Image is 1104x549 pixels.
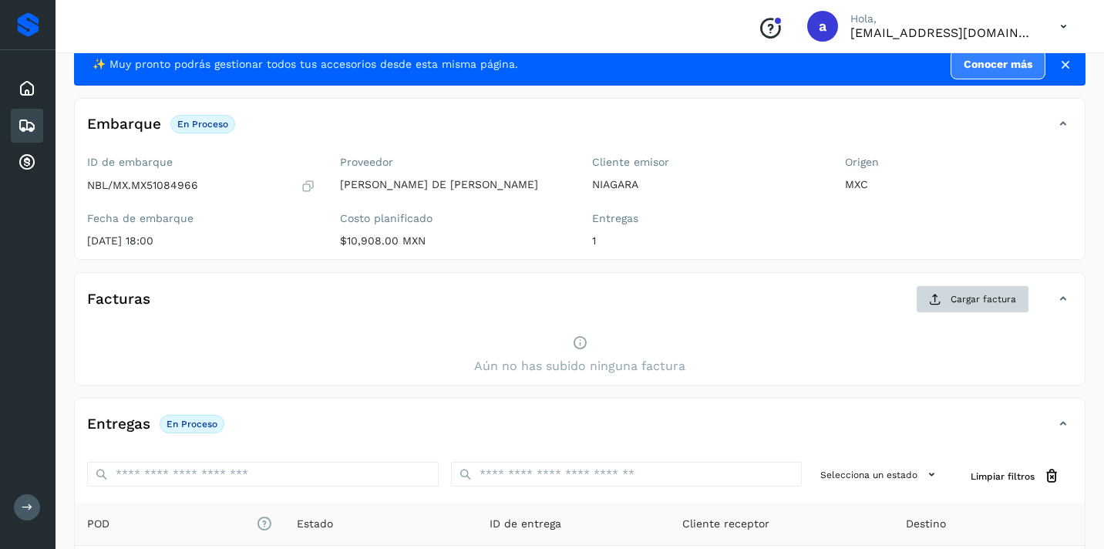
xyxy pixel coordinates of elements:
label: Proveedor [340,156,568,169]
p: $10,908.00 MXN [340,234,568,248]
label: ID de embarque [87,156,315,169]
p: En proceso [167,419,217,429]
span: Cliente receptor [682,516,769,532]
button: Selecciona un estado [814,462,946,487]
div: EntregasEn proceso [75,411,1085,450]
a: Conocer más [951,49,1045,79]
button: Limpiar filtros [958,462,1072,490]
label: Entregas [592,212,820,225]
label: Fecha de embarque [87,212,315,225]
p: andradehno3@gmail.com [850,25,1035,40]
span: Destino [906,516,946,532]
span: Cargar factura [951,292,1016,306]
p: En proceso [177,119,228,130]
span: POD [87,516,272,532]
h4: Facturas [87,291,150,308]
span: ✨ Muy pronto podrás gestionar todos tus accesorios desde esta misma página. [93,56,518,72]
p: [PERSON_NAME] DE [PERSON_NAME] [340,178,568,191]
div: FacturasCargar factura [75,285,1085,325]
div: Embarques [11,109,43,143]
p: NIAGARA [592,178,820,191]
p: [DATE] 18:00 [87,234,315,248]
div: EmbarqueEn proceso [75,111,1085,150]
span: ID de entrega [490,516,561,532]
p: NBL/MX.MX51084966 [87,179,198,192]
p: Hola, [850,12,1035,25]
label: Origen [845,156,1073,169]
span: Aún no has subido ninguna factura [474,357,685,376]
div: Inicio [11,72,43,106]
p: MXC [845,178,1073,191]
button: Cargar factura [916,285,1029,313]
span: Limpiar filtros [971,470,1035,483]
span: Estado [297,516,333,532]
label: Cliente emisor [592,156,820,169]
p: 1 [592,234,820,248]
label: Costo planificado [340,212,568,225]
div: Cuentas por cobrar [11,146,43,180]
h4: Entregas [87,416,150,433]
h4: Embarque [87,116,161,133]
